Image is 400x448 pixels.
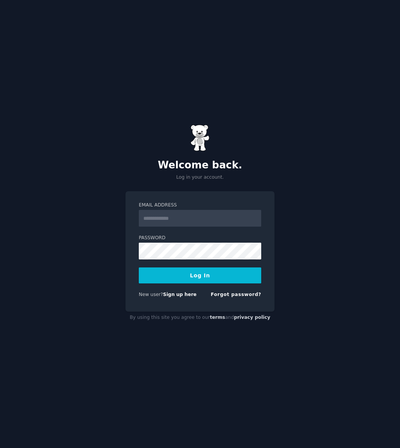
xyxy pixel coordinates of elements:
h2: Welcome back. [125,159,275,171]
a: Sign up here [163,292,197,297]
img: Gummy Bear [190,125,210,151]
button: Log In [139,267,261,283]
div: By using this site you agree to our and [125,312,275,324]
label: Password [139,235,261,242]
span: New user? [139,292,163,297]
a: Forgot password? [211,292,261,297]
a: privacy policy [234,315,270,320]
p: Log in your account. [125,174,275,181]
label: Email Address [139,202,261,209]
a: terms [210,315,225,320]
